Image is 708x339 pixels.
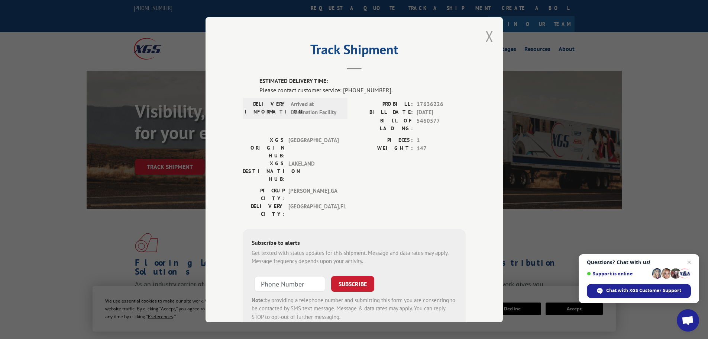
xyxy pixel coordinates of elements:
div: Subscribe to alerts [252,238,457,249]
strong: Note: [252,296,265,303]
span: Chat with XGS Customer Support [606,287,681,294]
h2: Track Shipment [243,44,466,58]
span: 5460577 [417,116,466,132]
span: Support is online [587,271,649,276]
span: [GEOGRAPHIC_DATA] [288,136,339,159]
span: 1 [417,136,466,144]
label: ESTIMATED DELIVERY TIME: [259,77,466,86]
span: 147 [417,144,466,153]
span: 17636226 [417,100,466,108]
button: SUBSCRIBE [331,276,374,291]
div: Chat with XGS Customer Support [587,284,691,298]
span: LAKELAND [288,159,339,183]
label: DELIVERY INFORMATION: [245,100,287,116]
span: [GEOGRAPHIC_DATA] , FL [288,202,339,218]
label: BILL DATE: [354,108,413,117]
label: XGS ORIGIN HUB: [243,136,285,159]
label: DELIVERY CITY: [243,202,285,218]
label: XGS DESTINATION HUB: [243,159,285,183]
div: Please contact customer service: [PHONE_NUMBER]. [259,85,466,94]
input: Phone Number [255,276,325,291]
span: Arrived at Destination Facility [291,100,341,116]
label: PIECES: [354,136,413,144]
button: Close modal [485,26,494,46]
label: PICKUP CITY: [243,186,285,202]
span: [PERSON_NAME] , GA [288,186,339,202]
div: Open chat [677,309,699,332]
label: BILL OF LADING: [354,116,413,132]
span: Questions? Chat with us! [587,259,691,265]
label: WEIGHT: [354,144,413,153]
div: by providing a telephone number and submitting this form you are consenting to be contacted by SM... [252,296,457,321]
label: PROBILL: [354,100,413,108]
div: Get texted with status updates for this shipment. Message and data rates may apply. Message frequ... [252,249,457,265]
span: [DATE] [417,108,466,117]
span: Close chat [685,258,694,267]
